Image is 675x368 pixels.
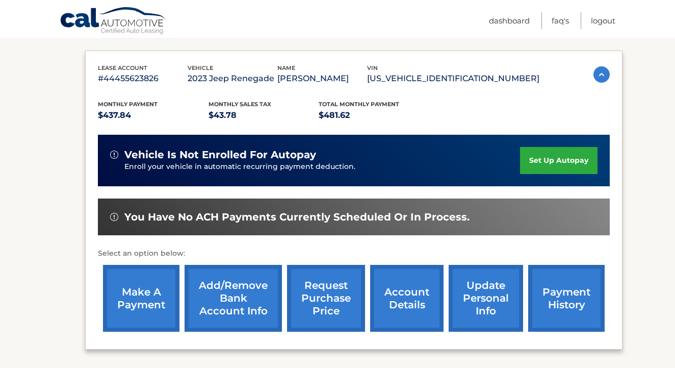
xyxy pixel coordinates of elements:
[367,71,539,86] p: [US_VEHICLE_IDENTIFICATION_NUMBER]
[110,151,118,159] img: alert-white.svg
[449,265,523,332] a: update personal info
[370,265,444,332] a: account details
[98,101,158,108] span: Monthly Payment
[287,265,365,332] a: request purchase price
[98,248,610,260] p: Select an option below:
[520,147,598,174] a: set up autopay
[489,12,530,29] a: Dashboard
[124,211,470,224] span: You have no ACH payments currently scheduled or in process.
[185,265,282,332] a: Add/Remove bank account info
[591,12,615,29] a: Logout
[552,12,569,29] a: FAQ's
[98,108,209,122] p: $437.84
[60,7,167,36] a: Cal Automotive
[209,108,319,122] p: $43.78
[188,71,277,86] p: 2023 Jeep Renegade
[528,265,605,332] a: payment history
[319,101,399,108] span: Total Monthly Payment
[110,213,118,221] img: alert-white.svg
[277,71,367,86] p: [PERSON_NAME]
[209,101,271,108] span: Monthly sales Tax
[98,64,147,71] span: lease account
[103,265,179,332] a: make a payment
[98,71,188,86] p: #44455623826
[367,64,378,71] span: vin
[277,64,295,71] span: name
[188,64,213,71] span: vehicle
[124,161,520,173] p: Enroll your vehicle in automatic recurring payment deduction.
[124,149,316,161] span: vehicle is not enrolled for autopay
[319,108,429,122] p: $481.62
[593,66,610,83] img: accordion-active.svg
